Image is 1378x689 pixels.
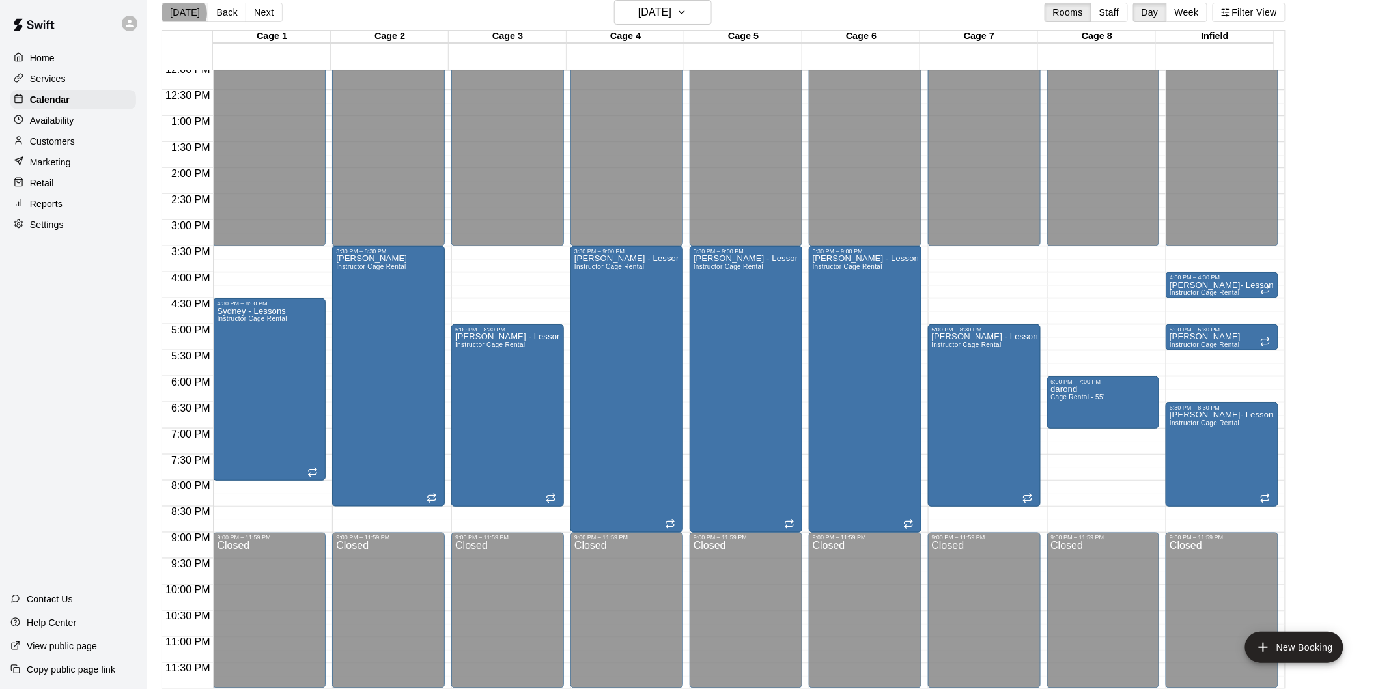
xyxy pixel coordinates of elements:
div: 3:30 PM – 9:00 PM: Madalyn Bone - Lessons [809,246,921,533]
span: Recurring event [1022,493,1033,503]
button: [DATE] [162,3,208,22]
button: Rooms [1045,3,1091,22]
button: Day [1133,3,1167,22]
div: 9:00 PM – 11:59 PM: Closed [451,533,564,688]
span: Instructor Cage Rental [1170,419,1239,427]
div: 9:00 PM – 11:59 PM [1170,535,1274,541]
div: Cage 8 [1038,31,1156,43]
span: 1:00 PM [168,116,214,127]
div: 9:00 PM – 11:59 PM [217,535,322,541]
div: 6:00 PM – 7:00 PM: darond [1047,376,1160,429]
div: 9:00 PM – 11:59 PM [336,535,441,541]
p: Marketing [30,156,71,169]
span: 6:00 PM [168,376,214,387]
div: 5:00 PM – 8:30 PM [455,326,560,333]
span: 10:00 PM [162,585,213,596]
div: 9:00 PM – 11:59 PM [694,535,798,541]
span: 2:30 PM [168,194,214,205]
div: 5:00 PM – 8:30 PM: Morgan Baer - Lessons [928,324,1041,507]
span: 3:00 PM [168,220,214,231]
div: Cage 5 [684,31,802,43]
div: 3:30 PM – 9:00 PM: Casey Shaw - Lessons [690,246,802,533]
span: 5:00 PM [168,324,214,335]
div: 4:30 PM – 8:00 PM: Sydney - Lessons [213,298,326,481]
span: 12:30 PM [162,90,213,101]
div: 9:00 PM – 11:59 PM [455,535,560,541]
span: Recurring event [665,519,675,529]
span: Instructor Cage Rental [336,263,406,270]
span: 11:30 PM [162,663,213,674]
p: Contact Us [27,593,73,606]
span: Instructor Cage Rental [694,263,763,270]
span: 8:30 PM [168,507,214,518]
p: Services [30,72,66,85]
div: 3:30 PM – 9:00 PM: Dan Bayer - Lessons [570,246,683,533]
span: Instructor Cage Rental [813,263,882,270]
h6: [DATE] [638,3,671,21]
p: Settings [30,218,64,231]
div: Cage 3 [449,31,567,43]
div: 9:00 PM – 11:59 PM: Closed [809,533,921,688]
p: Help Center [27,616,76,629]
span: Recurring event [784,519,794,529]
button: Next [246,3,282,22]
div: Cage 4 [567,31,684,43]
span: Instructor Cage Rental [455,341,525,348]
span: 8:00 PM [168,481,214,492]
div: 4:00 PM – 4:30 PM [1170,274,1274,281]
div: 9:00 PM – 11:59 PM [574,535,679,541]
p: Calendar [30,93,70,106]
span: Recurring event [427,493,437,503]
span: Instructor Cage Rental [574,263,644,270]
span: 4:00 PM [168,272,214,283]
div: 6:30 PM – 8:30 PM [1170,404,1274,411]
div: Cage 2 [331,31,449,43]
span: 1:30 PM [168,142,214,153]
div: 5:00 PM – 8:30 PM: Alissa Hodge - Lessons [451,324,564,507]
a: Services [10,69,136,89]
a: Retail [10,173,136,193]
button: Back [208,3,246,22]
div: 6:00 PM – 7:00 PM [1051,378,1156,385]
button: Week [1166,3,1207,22]
p: Retail [30,176,54,190]
div: 9:00 PM – 11:59 PM [1051,535,1156,541]
span: Recurring event [1260,337,1271,347]
div: Reports [10,194,136,214]
p: Reports [30,197,63,210]
span: Instructor Cage Rental [217,315,287,322]
span: 7:00 PM [168,429,214,440]
div: 6:30 PM – 8:30 PM: Alison- Lessons [1166,402,1278,507]
p: View public page [27,640,97,653]
a: Calendar [10,90,136,109]
div: 4:00 PM – 4:30 PM: Madalyn Bone- Lessons [1166,272,1278,298]
div: Cage 6 [802,31,920,43]
div: 9:00 PM – 11:59 PM: Closed [570,533,683,688]
span: 9:30 PM [168,559,214,570]
span: Instructor Cage Rental [932,341,1002,348]
div: 3:30 PM – 9:00 PM [574,248,679,255]
div: 3:30 PM – 9:00 PM [694,248,798,255]
span: 7:30 PM [168,455,214,466]
div: Home [10,48,136,68]
span: Recurring event [1260,493,1271,503]
div: 9:00 PM – 11:59 PM [932,535,1037,541]
span: Recurring event [1260,285,1271,295]
a: Marketing [10,152,136,172]
span: Recurring event [903,519,914,529]
span: Recurring event [546,493,556,503]
a: Availability [10,111,136,130]
div: Cage 7 [920,31,1038,43]
a: Customers [10,132,136,151]
span: 3:30 PM [168,246,214,257]
p: Customers [30,135,75,148]
span: 10:30 PM [162,611,213,622]
div: 9:00 PM – 11:59 PM: Closed [1166,533,1278,688]
div: 5:00 PM – 5:30 PM: Madalyn Bone [1166,324,1278,350]
span: 4:30 PM [168,298,214,309]
div: Cage 1 [213,31,331,43]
